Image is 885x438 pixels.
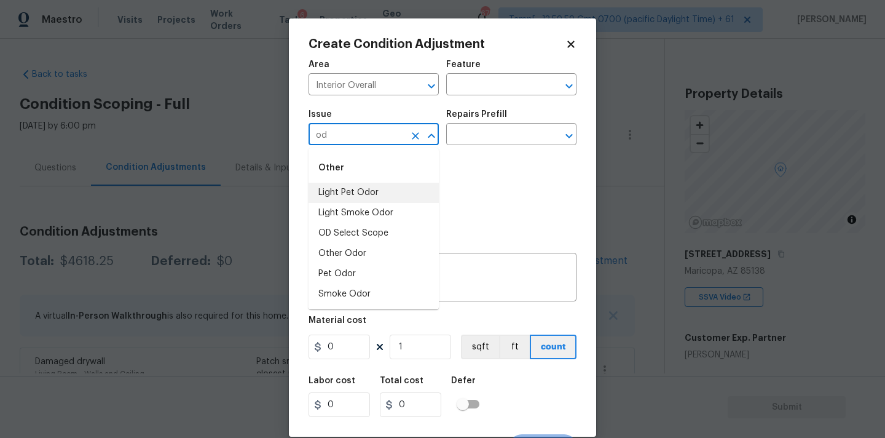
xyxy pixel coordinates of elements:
h5: Labor cost [309,376,355,385]
button: ft [499,335,530,359]
button: Clear [407,127,424,145]
div: Other [309,153,439,183]
li: Smoke Odor [309,284,439,305]
button: sqft [461,335,499,359]
button: Open [560,78,578,95]
button: Close [423,127,440,145]
h5: Area [309,60,329,69]
h5: Repairs Prefill [446,110,507,119]
h5: Total cost [380,376,423,385]
button: Open [423,78,440,95]
h5: Material cost [309,316,366,325]
button: count [530,335,576,359]
h5: Issue [309,110,332,119]
li: Light Smoke Odor [309,203,439,223]
h5: Defer [451,376,476,385]
li: Pet Odor [309,264,439,284]
h2: Create Condition Adjustment [309,38,565,50]
li: OD Select Scope [309,223,439,244]
li: Other Odor [309,244,439,264]
li: Light Pet Odor [309,183,439,203]
h5: Feature [446,60,481,69]
button: Open [560,127,578,145]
